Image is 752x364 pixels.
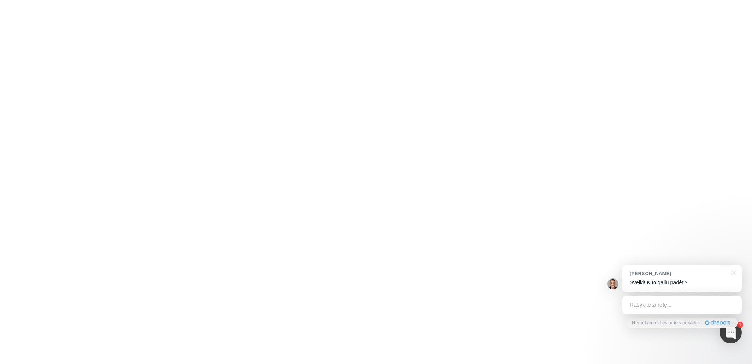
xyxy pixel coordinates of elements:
[626,318,738,328] a: Nemokamas tiesioginis pokalbis·
[702,320,703,325] font: ·
[630,302,672,308] font: Rašykite žinutę...
[739,322,741,327] font: 1
[632,320,700,325] font: Nemokamas tiesioginis pokalbis
[630,271,671,276] font: [PERSON_NAME]
[630,280,688,285] font: Sveiki! Kuo galiu padėti?
[607,278,618,289] img: Jonas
